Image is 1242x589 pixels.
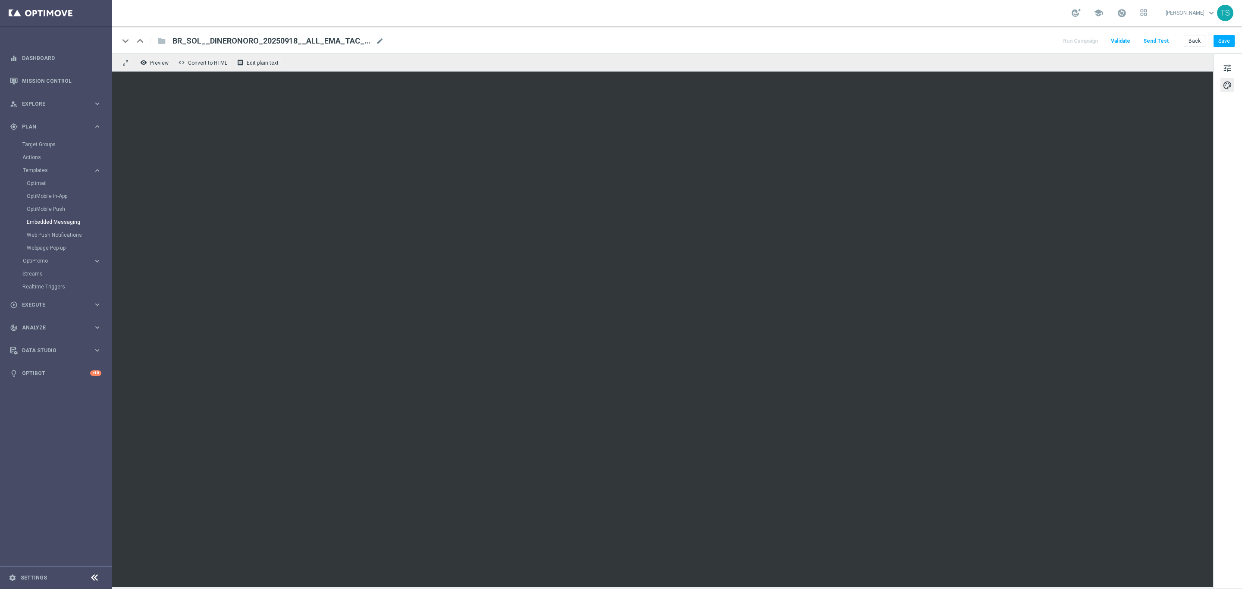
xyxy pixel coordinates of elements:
[376,37,384,45] span: mode_edit
[176,57,231,68] button: code Convert to HTML
[1220,78,1234,92] button: palette
[188,60,227,66] span: Convert to HTML
[10,54,18,62] i: equalizer
[22,283,90,290] a: Realtime Triggers
[140,59,147,66] i: remove_red_eye
[237,59,244,66] i: receipt
[27,229,111,241] div: Web Push Notifications
[235,57,282,68] button: receipt Edit plain text
[27,232,90,238] a: Web Push Notifications
[10,100,18,108] i: person_search
[1165,6,1217,19] a: [PERSON_NAME]keyboard_arrow_down
[22,164,111,254] div: Templates
[22,138,111,151] div: Target Groups
[27,206,90,213] a: OptiMobile Push
[22,141,90,148] a: Target Groups
[90,370,101,376] div: +10
[150,60,169,66] span: Preview
[10,100,93,108] div: Explore
[22,69,101,92] a: Mission Control
[27,180,90,187] a: Optimail
[1217,5,1233,21] div: TS
[1110,35,1132,47] button: Validate
[1142,35,1170,47] button: Send Test
[23,258,85,263] span: OptiPromo
[93,346,101,354] i: keyboard_arrow_right
[22,254,111,267] div: OptiPromo
[23,168,93,173] div: Templates
[93,122,101,131] i: keyboard_arrow_right
[1184,35,1205,47] button: Back
[9,55,102,62] button: equalizer Dashboard
[22,280,111,293] div: Realtime Triggers
[27,203,111,216] div: OptiMobile Push
[9,370,102,377] button: lightbulb Optibot +10
[1094,8,1103,18] span: school
[9,301,102,308] button: play_circle_outline Execute keyboard_arrow_right
[93,100,101,108] i: keyboard_arrow_right
[9,324,102,331] button: track_changes Analyze keyboard_arrow_right
[10,362,101,385] div: Optibot
[22,167,102,174] button: Templates keyboard_arrow_right
[27,177,111,190] div: Optimail
[10,324,18,332] i: track_changes
[9,100,102,107] button: person_search Explore keyboard_arrow_right
[1207,8,1216,18] span: keyboard_arrow_down
[23,258,93,263] div: OptiPromo
[1223,80,1232,91] span: palette
[27,241,111,254] div: Webpage Pop-up
[22,267,111,280] div: Streams
[10,324,93,332] div: Analyze
[22,362,90,385] a: Optibot
[22,101,93,107] span: Explore
[22,270,90,277] a: Streams
[1214,35,1235,47] button: Save
[10,370,18,377] i: lightbulb
[10,347,93,354] div: Data Studio
[1220,61,1234,75] button: tune
[9,123,102,130] button: gps_fixed Plan keyboard_arrow_right
[138,57,172,68] button: remove_red_eye Preview
[22,302,93,307] span: Execute
[22,325,93,330] span: Analyze
[10,123,93,131] div: Plan
[247,60,279,66] span: Edit plain text
[22,124,93,129] span: Plan
[9,347,102,354] button: Data Studio keyboard_arrow_right
[178,59,185,66] span: code
[172,36,373,46] span: BR_SOL__DINERONORO_20250918__ALL_EMA_TAC_GM
[1223,63,1232,74] span: tune
[27,219,90,226] a: Embedded Messaging
[27,216,111,229] div: Embedded Messaging
[27,193,90,200] a: OptiMobile In-App
[22,257,102,264] button: OptiPromo keyboard_arrow_right
[22,348,93,353] span: Data Studio
[93,301,101,309] i: keyboard_arrow_right
[1111,38,1130,44] span: Validate
[22,47,101,69] a: Dashboard
[93,323,101,332] i: keyboard_arrow_right
[93,257,101,265] i: keyboard_arrow_right
[10,301,18,309] i: play_circle_outline
[22,151,111,164] div: Actions
[9,574,16,582] i: settings
[27,190,111,203] div: OptiMobile In-App
[10,301,93,309] div: Execute
[10,123,18,131] i: gps_fixed
[9,78,102,85] button: Mission Control
[93,166,101,175] i: keyboard_arrow_right
[22,154,90,161] a: Actions
[27,244,90,251] a: Webpage Pop-up
[10,69,101,92] div: Mission Control
[21,575,47,580] a: Settings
